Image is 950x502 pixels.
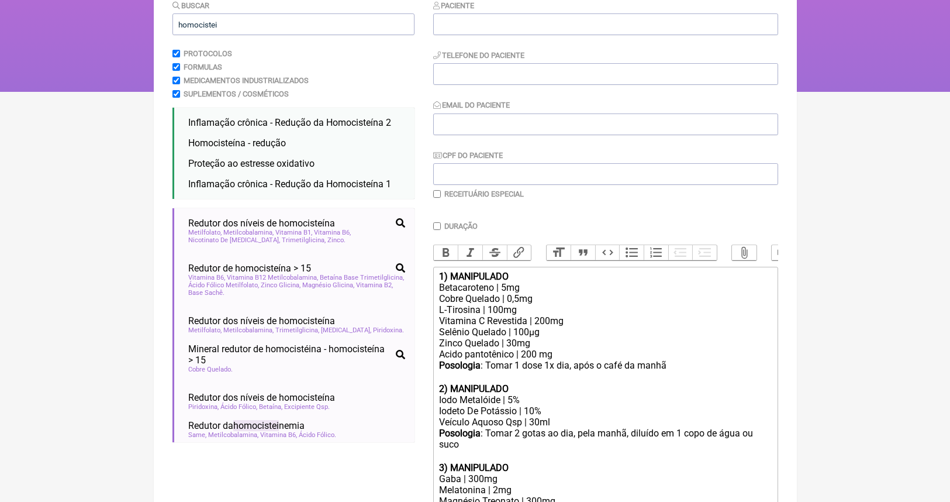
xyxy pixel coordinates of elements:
[188,218,335,229] span: Redutor dos níveis de homocisteína
[188,236,280,244] span: Nicotinato De [MEDICAL_DATA]
[439,473,771,484] div: Gaba | 300mg
[275,229,312,236] span: Vitamina B1
[302,281,354,289] span: Magnésio Glicina
[434,245,458,260] button: Bold
[439,383,509,394] strong: 2) MANIPULADO
[282,236,326,244] span: Trimetilglicina
[223,326,274,334] span: Metilcobalamina
[172,1,210,10] label: Buscar
[188,137,286,149] span: Homocisteína - redução
[188,117,391,128] span: Inflamação crônica - Redução da Homocisteína 2
[439,462,509,473] strong: 3) MANIPULADO
[482,245,507,260] button: Strikethrough
[433,151,503,160] label: CPF do Paciente
[227,274,318,281] span: Vitamina B12 Metilcobalamina
[692,245,717,260] button: Increase Level
[439,417,771,428] div: Veículo Aquoso Qsp | 30ml
[321,326,371,334] span: [MEDICAL_DATA]
[619,245,644,260] button: Bullets
[314,229,351,236] span: Vitamina B6
[439,405,771,417] div: Iodeto De Potássio | 10%
[772,245,796,260] button: Undo
[275,326,319,334] span: Trimetilglicina
[188,392,335,403] span: Redutor dos níveis de homocisteína
[184,90,289,98] label: Suplementos / Cosméticos
[284,403,330,411] span: Excipiente Qsp
[260,431,297,439] span: Vitamina B6
[188,315,335,326] span: Redutor dos níveis de homocisteína
[595,245,620,260] button: Code
[188,420,305,431] span: Redutor da nemia
[208,431,258,439] span: Metilcobalamina
[184,49,232,58] label: Protocolos
[439,360,481,371] strong: Posologia
[439,271,509,282] strong: 1) MANIPULADO
[220,403,257,411] span: Ácido Fólico
[188,431,206,439] span: Same
[444,222,478,231] label: Duração
[439,326,771,338] div: Selênio Quelado | 100µg
[327,236,346,244] span: Zinco
[188,178,391,190] span: Inflamação crônica - Redução da Homocisteína 1
[439,428,481,439] strong: Posologia
[433,1,475,10] label: Paciente
[439,282,771,293] div: Betacaroteno | 5mg
[356,281,393,289] span: Vitamina B2
[188,229,222,236] span: Metilfolato
[644,245,668,260] button: Numbers
[184,63,222,71] label: Formulas
[188,343,391,366] span: Mineral redutor de homocistéina - homocisteína > 15
[188,289,224,297] span: Base Sachê
[233,420,279,431] span: homocistei
[188,403,219,411] span: Piridoxina
[299,431,336,439] span: Ácido Fólico
[439,315,771,326] div: Vitamina C Revestida | 200mg
[571,245,595,260] button: Quote
[373,326,404,334] span: Piridoxina
[668,245,693,260] button: Decrease Level
[188,366,233,373] span: Cobre Quelado
[259,403,282,411] span: Betaína
[188,274,225,281] span: Vitamina B6
[188,281,259,289] span: Ácido Fólico Metilfolato
[261,281,300,289] span: Zinco Glicina
[188,326,222,334] span: Metilfolato
[439,304,771,315] div: L-Tirosina | 100mg
[188,158,315,169] span: Proteção ao estresse oxidativo
[223,229,274,236] span: Metilcobalamina
[172,13,414,35] input: exemplo: emagrecimento, ansiedade
[188,263,311,274] span: Redutor de homocisteína > 15
[439,293,771,304] div: Cobre Quelado | 0,5mg
[433,51,525,60] label: Telefone do Paciente
[458,245,482,260] button: Italic
[433,101,510,109] label: Email do Paciente
[507,245,531,260] button: Link
[184,76,309,85] label: Medicamentos Industrializados
[732,245,756,260] button: Attach Files
[444,190,524,198] label: Receituário Especial
[547,245,571,260] button: Heading
[320,274,404,281] span: Betaína Base Trimetilglicina
[439,394,771,405] div: Iodo Metalóide | 5%
[439,428,771,462] div: : Tomar 2 gotas ao dia, pela manhã, diluído em 1 copo de água ou suco ㅤ
[439,360,771,383] div: : Tomar 1 dose 1x dia, após o café da manhã ㅤ
[439,338,771,360] div: Zinco Quelado | 30mg Acido pantotênico | 200 mg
